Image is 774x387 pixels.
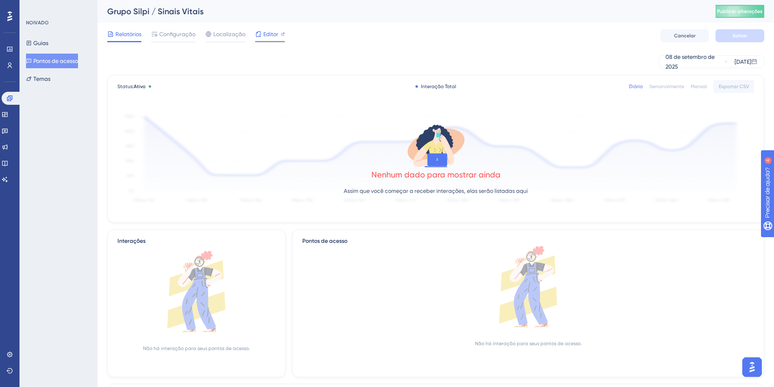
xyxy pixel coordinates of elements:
font: Cancelar [674,33,696,39]
font: Salvar [733,33,747,39]
font: 08 de setembro de 2025 [666,54,715,70]
font: Assim que você começar a receber interações, elas serão listadas aqui [344,188,528,194]
font: Grupo Silpi / Sinais Vitais [107,6,204,16]
button: Pontos de acesso [26,54,78,68]
button: Cancelar [660,29,709,42]
font: Pontos de acesso [302,238,347,244]
font: Mensal [691,84,707,89]
font: Status: [117,84,134,89]
button: Temas [26,71,50,86]
font: [DATE] [735,58,751,65]
font: NOIVADO [26,20,49,26]
font: Interações [117,238,145,244]
button: Exportar CSV [713,80,754,93]
font: Editor [263,31,278,37]
font: Guias [33,40,48,46]
font: Localização [213,31,245,37]
font: Exportar CSV [719,84,749,89]
button: Salvar [715,29,764,42]
font: Semanalmente [649,84,684,89]
font: Temas [33,76,50,82]
font: Publicar alterações [717,9,763,14]
font: Precisar de ajuda? [19,4,70,10]
font: Nenhum dado para mostrar ainda [371,170,501,179]
button: Guias [26,36,48,50]
font: 4 [76,5,78,9]
font: Relatórios [115,31,141,37]
font: Não há interação para seus pontos de acesso. [475,341,582,346]
font: Pontos de acesso [33,58,78,64]
font: Não há interação para seus pontos de acesso. [143,346,250,351]
font: Configuração [159,31,195,37]
button: Publicar alterações [715,5,764,18]
font: Interação Total [421,84,456,89]
font: Ativo [134,84,145,89]
iframe: Iniciador do Assistente de IA do UserGuiding [740,355,764,379]
font: Diário [629,84,643,89]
